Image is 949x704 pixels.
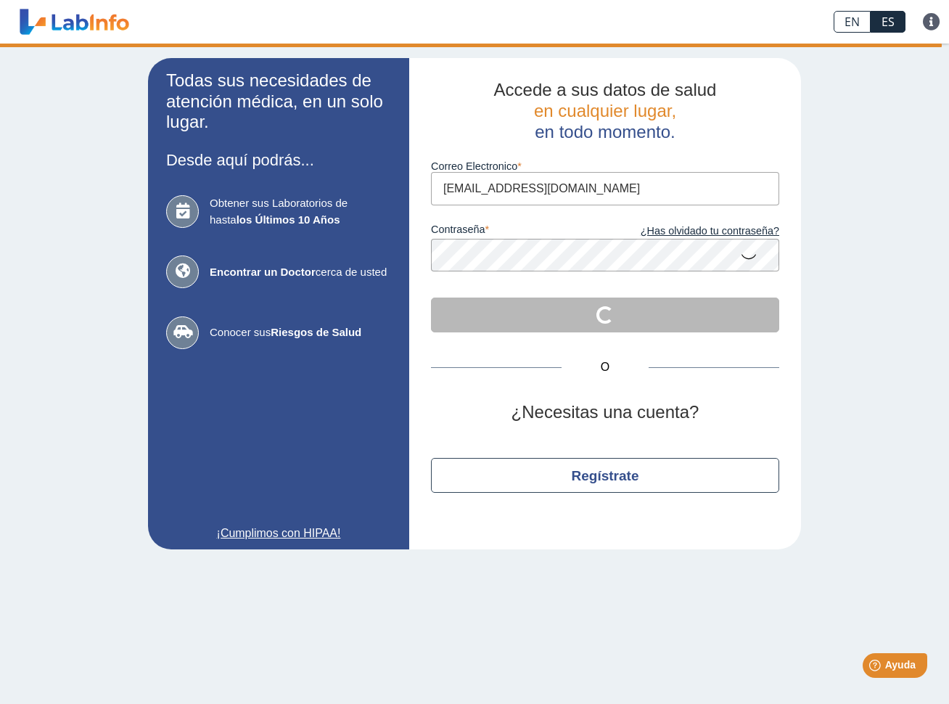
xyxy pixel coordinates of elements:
h2: ¿Necesitas una cuenta? [431,402,779,423]
b: Riesgos de Salud [271,326,361,338]
span: cerca de usted [210,264,391,281]
a: ¡Cumplimos con HIPAA! [166,525,391,542]
span: Obtener sus Laboratorios de hasta [210,195,391,228]
h2: Todas sus necesidades de atención médica, en un solo lugar. [166,70,391,133]
b: Encontrar un Doctor [210,266,316,278]
label: contraseña [431,224,605,240]
a: ¿Has olvidado tu contraseña? [605,224,779,240]
h3: Desde aquí podrás... [166,151,391,169]
a: ES [871,11,905,33]
a: EN [834,11,871,33]
button: Regístrate [431,458,779,493]
span: en cualquier lugar, [534,101,676,120]
span: Conocer sus [210,324,391,341]
iframe: Help widget launcher [820,647,933,688]
span: O [562,359,649,376]
span: Accede a sus datos de salud [494,80,717,99]
b: los Últimos 10 Años [237,213,340,226]
label: Correo Electronico [431,160,779,172]
span: en todo momento. [535,122,675,142]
